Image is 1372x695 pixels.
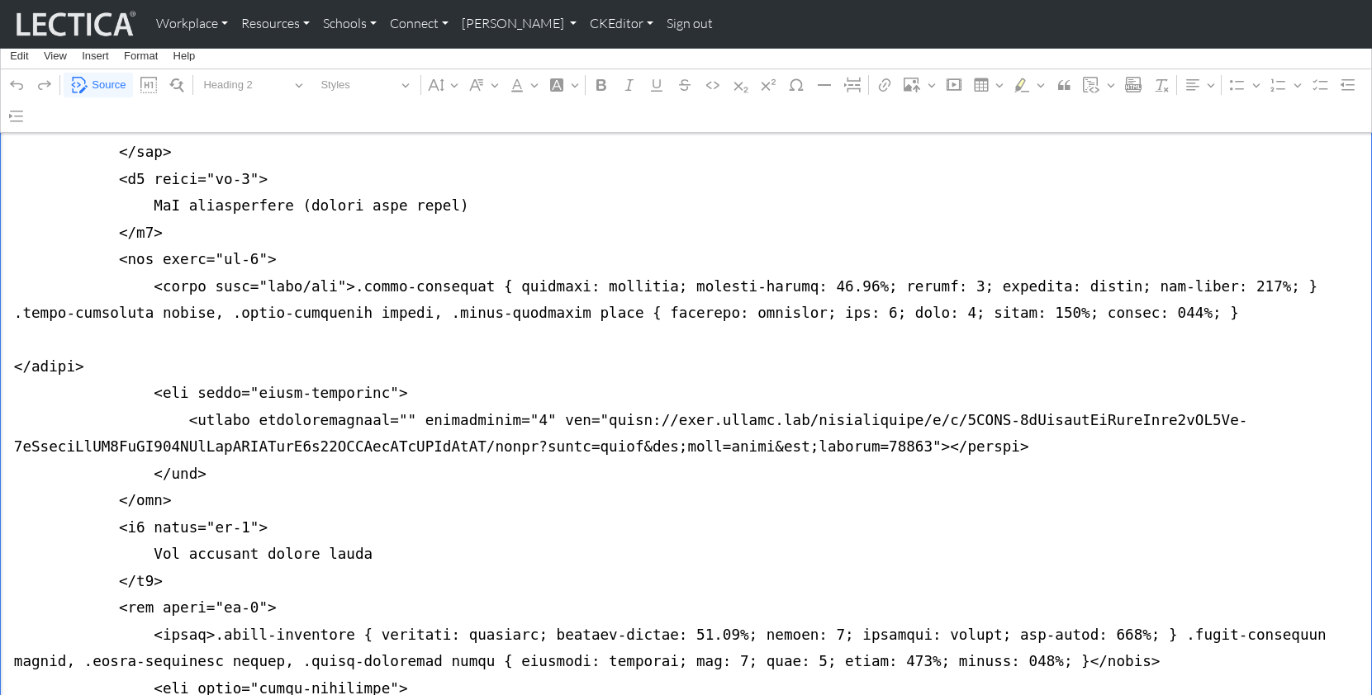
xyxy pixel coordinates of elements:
a: Connect [383,7,455,41]
button: Source [64,73,133,98]
a: Schools [316,7,383,41]
a: Sign out [660,7,719,41]
a: Workplace [150,7,235,41]
button: Styles [314,73,417,98]
span: Heading 2 [203,75,289,95]
span: Format [124,50,158,61]
div: Editor toolbar [1,69,1371,132]
a: CKEditor [583,7,660,41]
span: Styles [320,75,396,95]
span: Help [173,50,196,61]
span: Edit [10,50,28,61]
a: [PERSON_NAME] [455,7,583,41]
span: View [44,50,67,61]
button: Heading 2, Heading [197,73,311,98]
span: Source [92,75,126,95]
img: lecticalive [12,8,136,40]
a: Resources [235,7,316,41]
div: Editor menu bar [1,42,1371,69]
span: Insert [82,50,109,61]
